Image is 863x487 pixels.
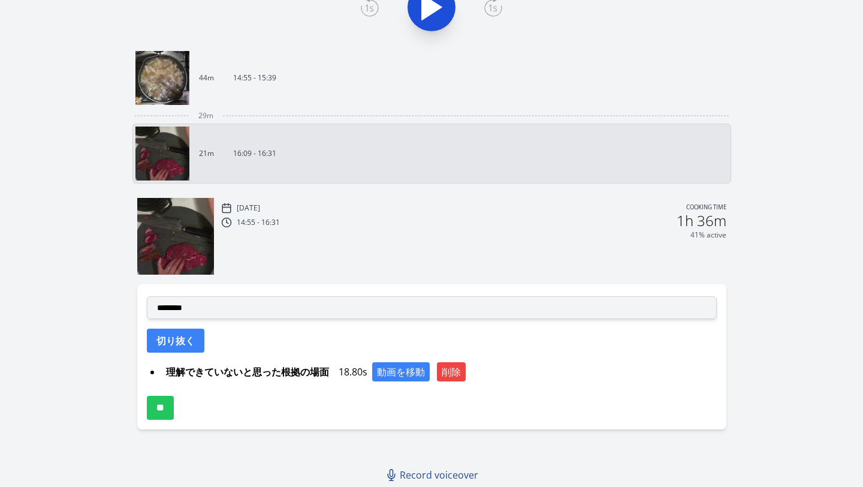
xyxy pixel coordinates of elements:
span: Record voiceover [400,468,478,482]
p: 16:09 - 16:31 [233,149,276,158]
button: 切り抜く [147,329,204,353]
span: 29m [198,111,213,121]
a: Record voiceover [381,463,485,487]
button: 削除 [437,362,466,381]
h2: 1h 36m [677,214,726,228]
div: 18.80s [161,362,717,381]
p: 44m [199,73,214,83]
button: 動画を移動 [372,362,430,381]
img: 251013071036_thumb.jpeg [135,127,189,181]
p: 14:55 - 15:39 [233,73,276,83]
img: 251013071036_thumb.jpeg [137,198,214,275]
img: 251013055545_thumb.jpeg [135,51,189,105]
p: 21m [199,149,214,158]
span: 理解できていないと思った根拠の場面 [161,362,334,381]
p: 14:55 - 16:31 [237,218,280,227]
p: 41% active [690,230,726,240]
p: Cooking time [686,203,726,214]
p: [DATE] [237,203,260,213]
